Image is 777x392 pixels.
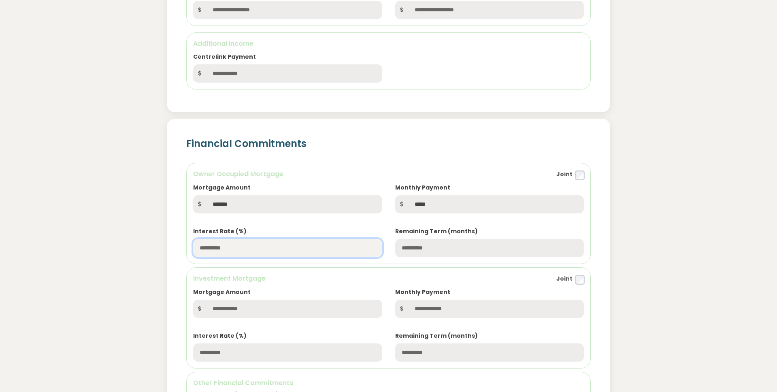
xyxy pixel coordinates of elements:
[193,288,251,296] label: Mortgage Amount
[193,64,206,83] span: $
[395,300,408,318] span: $
[193,379,584,388] h6: Other Financial Commitments
[556,170,573,179] label: Joint
[395,332,478,340] label: Remaining Term (months)
[193,183,251,192] label: Mortgage Amount
[395,1,408,19] span: $
[193,170,283,179] h6: Owner Occupied Mortgage
[395,288,450,296] label: Monthly Payment
[193,39,584,48] h6: Additional Income
[737,353,777,392] iframe: Chat Widget
[193,53,256,61] label: Centrelink Payment
[193,274,266,283] h6: Investment Mortgage
[193,227,247,236] label: Interest Rate (%)
[395,195,408,213] span: $
[193,300,206,318] span: $
[556,275,573,283] label: Joint
[395,227,478,236] label: Remaining Term (months)
[186,138,591,150] h2: Financial Commitments
[193,332,247,340] label: Interest Rate (%)
[193,195,206,213] span: $
[395,183,450,192] label: Monthly Payment
[193,1,206,19] span: $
